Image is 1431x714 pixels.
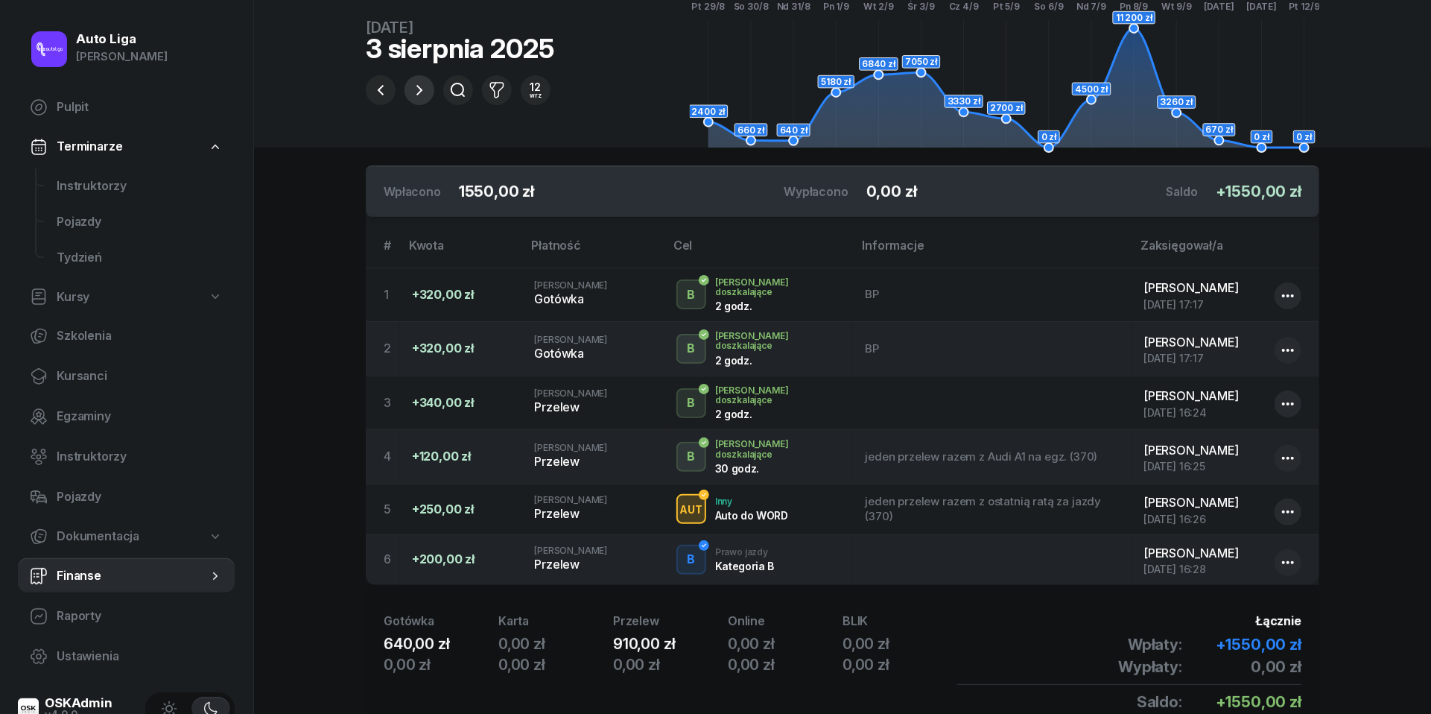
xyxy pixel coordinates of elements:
a: Pulpit [18,89,235,125]
div: 0,00 zł [613,654,728,675]
tspan: So 30/8 [734,1,769,12]
div: 5 [384,500,400,519]
div: 0,00 zł [843,654,957,675]
a: Terminarze [18,130,235,164]
div: 12 [530,82,542,92]
span: Kursanci [57,367,223,386]
span: [PERSON_NAME] [1143,495,1239,510]
span: [PERSON_NAME] [534,334,607,345]
span: Wpłaty: [1128,634,1182,655]
div: +320,00 zł [412,285,511,305]
div: OSKAdmin [45,697,112,710]
div: Online [728,612,843,631]
div: wrz [530,92,542,98]
div: 2 godz. [715,300,793,312]
span: [PERSON_NAME] [534,442,607,453]
div: 2 godz. [715,354,793,367]
tspan: Cz 4/9 [949,1,979,12]
div: 0,00 zł [498,654,613,675]
span: Szkolenia [57,326,223,346]
span: [DATE] 16:25 [1143,460,1205,473]
span: [PERSON_NAME] [534,388,607,399]
button: B [676,388,706,418]
div: [PERSON_NAME] doszkalające [715,331,842,350]
span: [PERSON_NAME] [1143,280,1239,295]
tspan: So 6/9 [1035,1,1064,12]
a: Szkolenia [18,318,235,354]
span: Pojazdy [57,487,223,507]
div: B [681,391,701,416]
div: Przelew [534,505,653,524]
span: Dokumentacja [57,527,139,546]
a: Dokumentacja [18,519,235,554]
div: [DATE] [366,20,554,35]
span: Finanse [57,566,208,586]
div: [PERSON_NAME] doszkalające [715,385,842,405]
span: Tydzień [57,248,223,268]
a: Tydzień [45,240,235,276]
div: B [681,444,701,470]
div: Kategoria B [715,560,774,572]
span: [PERSON_NAME] [534,279,607,291]
div: Saldo [1167,183,1198,200]
div: 6 [384,550,400,569]
div: BP [865,287,1120,302]
div: Karta [498,612,613,631]
a: Egzaminy [18,399,235,435]
a: Pojazdy [45,204,235,240]
span: Instruktorzy [57,177,223,196]
div: Wpłacono [384,183,441,200]
a: Kursanci [18,358,235,394]
span: Terminarze [57,137,122,157]
div: Łącznie [957,612,1301,631]
div: 3 sierpnia 2025 [366,35,554,62]
button: B [676,545,706,575]
span: [PERSON_NAME] [1143,443,1239,458]
tspan: Nd 31/8 [777,1,810,12]
div: 30 godz. [715,462,793,475]
div: 0,00 zł [843,634,957,654]
div: BP [865,341,1120,356]
div: 0,00 zł [498,634,613,654]
span: Raporty [57,607,223,626]
span: Ustawienia [57,647,223,666]
span: [DATE] 17:17 [1143,298,1204,311]
div: 0,00 zł [728,634,843,654]
tspan: Wt 2/9 [863,1,894,12]
span: [PERSON_NAME] [534,545,607,556]
a: Ustawienia [18,639,235,674]
div: Gotówka [384,612,498,631]
div: Przelew [534,452,653,472]
th: Cel [664,236,854,268]
tspan: Nd 7/9 [1076,1,1106,12]
div: Wypłacono [784,183,848,200]
div: Przelew [534,555,653,575]
span: Saldo: [1137,692,1182,713]
th: Informacje [853,236,1132,268]
tspan: [DATE] [1246,1,1277,12]
button: B [676,279,706,309]
div: +320,00 zł [412,339,511,358]
a: Pojazdy [18,479,235,515]
div: [PERSON_NAME] doszkalające [715,277,842,297]
div: B [681,336,701,361]
span: Pojazdy [57,212,223,232]
div: 640,00 zł [384,634,498,654]
a: Instruktorzy [18,439,235,475]
div: 2 [384,339,400,358]
div: 2 godz. [715,408,793,420]
button: B [676,442,706,472]
span: [PERSON_NAME] [1143,546,1239,560]
div: Inny [715,496,788,506]
a: Instruktorzy [45,168,235,204]
div: Gotówka [534,290,653,309]
div: BLIK [843,612,957,631]
span: Kursy [57,288,89,307]
div: B [681,282,701,308]
span: [PERSON_NAME] [1143,335,1239,350]
button: 12wrz [521,75,550,105]
span: Egzaminy [57,407,223,426]
div: AUT [673,500,708,519]
span: + [1216,636,1226,654]
a: Raporty [18,598,235,634]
